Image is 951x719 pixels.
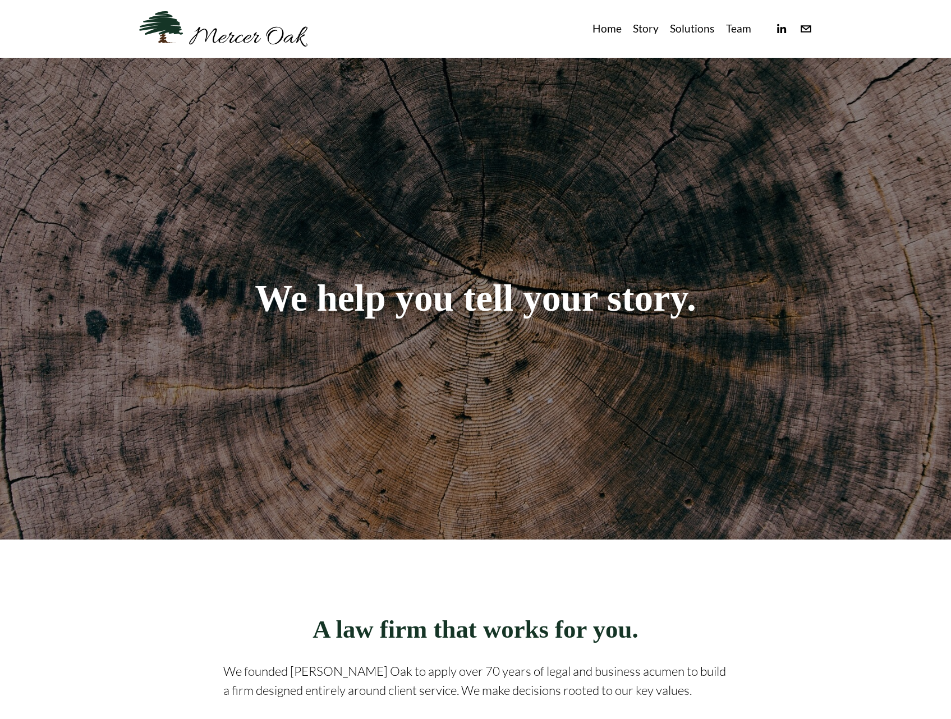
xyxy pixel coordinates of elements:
[592,20,622,38] a: Home
[775,22,788,35] a: linkedin-unauth
[800,22,812,35] a: info@merceroaklaw.com
[670,20,714,38] a: Solutions
[223,662,728,699] p: We founded [PERSON_NAME] Oak to apply over 70 years of legal and business acumen to build a firm ...
[223,279,728,318] h1: We help you tell your story.
[726,20,751,38] a: Team
[633,20,659,38] a: Story
[223,616,728,644] h2: A law firm that works for you.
